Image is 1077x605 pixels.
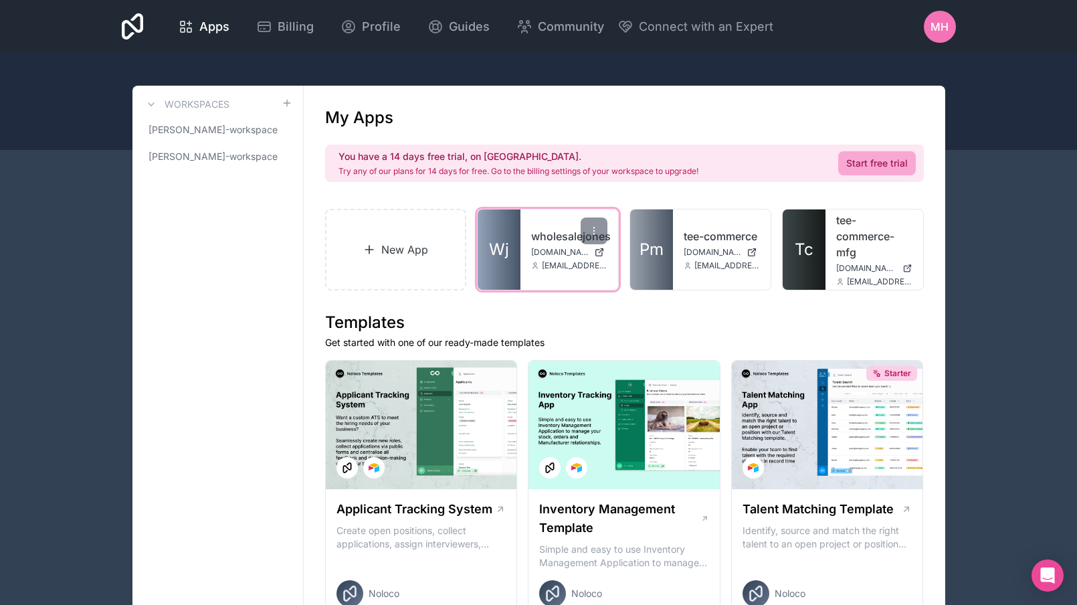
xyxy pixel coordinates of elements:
span: MH [931,19,949,35]
span: Guides [449,17,490,36]
a: Apps [167,12,240,41]
span: Billing [278,17,314,36]
span: [EMAIL_ADDRESS][DOMAIN_NAME] [847,276,912,287]
span: [PERSON_NAME]-workspace [149,150,278,163]
span: Noloco [369,587,399,600]
img: Airtable Logo [369,462,379,473]
img: Airtable Logo [748,462,759,473]
span: Community [538,17,604,36]
span: Profile [362,17,401,36]
a: Tc [783,209,825,290]
p: Simple and easy to use Inventory Management Application to manage your stock, orders and Manufact... [539,543,709,570]
span: [EMAIL_ADDRESS][DOMAIN_NAME] [694,260,760,271]
a: Pm [630,209,673,290]
span: Noloco [775,587,805,600]
span: Noloco [571,587,602,600]
p: Get started with one of our ready-made templates [325,336,924,349]
span: [DOMAIN_NAME] [684,247,741,258]
h1: Templates [325,312,924,333]
a: Wj [478,209,520,290]
h1: Applicant Tracking System [336,500,492,519]
span: Tc [795,239,813,260]
h2: You have a 14 days free trial, on [GEOGRAPHIC_DATA]. [338,150,698,163]
span: Wj [489,239,509,260]
h1: Inventory Management Template [539,500,700,537]
span: Connect with an Expert [639,17,773,36]
p: Create open positions, collect applications, assign interviewers, centralise candidate feedback a... [336,524,506,551]
span: Apps [199,17,229,36]
span: [DOMAIN_NAME] [836,263,897,274]
a: [DOMAIN_NAME] [684,247,760,258]
a: [DOMAIN_NAME] [836,263,912,274]
h1: Talent Matching Template [743,500,894,519]
a: New App [325,209,467,290]
span: Starter [884,368,911,379]
a: Guides [417,12,500,41]
span: [PERSON_NAME]-workspace [149,123,278,137]
a: tee-commerce [684,228,760,244]
h1: My Apps [325,107,393,128]
a: [DOMAIN_NAME] [531,247,607,258]
a: tee-commerce-mfg [836,212,912,260]
button: Connect with an Expert [617,17,773,36]
h3: Workspaces [165,98,229,111]
a: Workspaces [143,96,229,112]
span: Pm [640,239,664,260]
img: Airtable Logo [571,462,582,473]
a: Community [506,12,615,41]
a: [PERSON_NAME]-workspace [143,145,292,169]
a: Start free trial [838,151,916,175]
p: Identify, source and match the right talent to an open project or position with our Talent Matchi... [743,524,912,551]
a: [PERSON_NAME]-workspace [143,118,292,142]
a: Billing [246,12,324,41]
p: Try any of our plans for 14 days for free. Go to the billing settings of your workspace to upgrade! [338,166,698,177]
a: wholesalejones [531,228,607,244]
span: [EMAIL_ADDRESS][DOMAIN_NAME] [542,260,607,271]
div: Open Intercom Messenger [1032,559,1064,592]
a: Profile [330,12,411,41]
span: [DOMAIN_NAME] [531,247,589,258]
